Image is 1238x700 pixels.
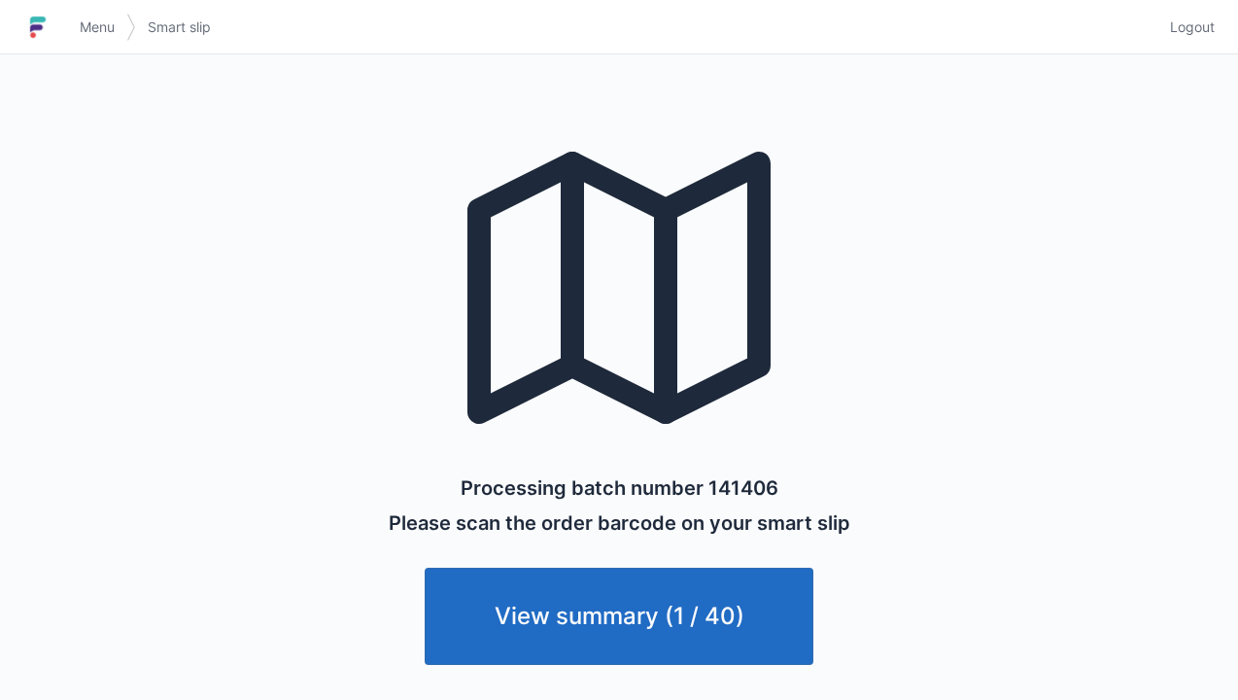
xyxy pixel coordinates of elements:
a: Menu [68,10,126,45]
span: Logout [1170,17,1215,37]
a: View summary (1 / 40) [425,568,813,665]
span: Menu [80,17,115,37]
a: Logout [1158,10,1215,45]
img: svg> [126,4,136,51]
span: Smart slip [148,17,211,37]
p: Processing batch number 141406 [461,474,778,502]
img: logo-small.jpg [23,12,52,43]
p: Please scan the order barcode on your smart slip [389,509,850,537]
a: Smart slip [136,10,223,45]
